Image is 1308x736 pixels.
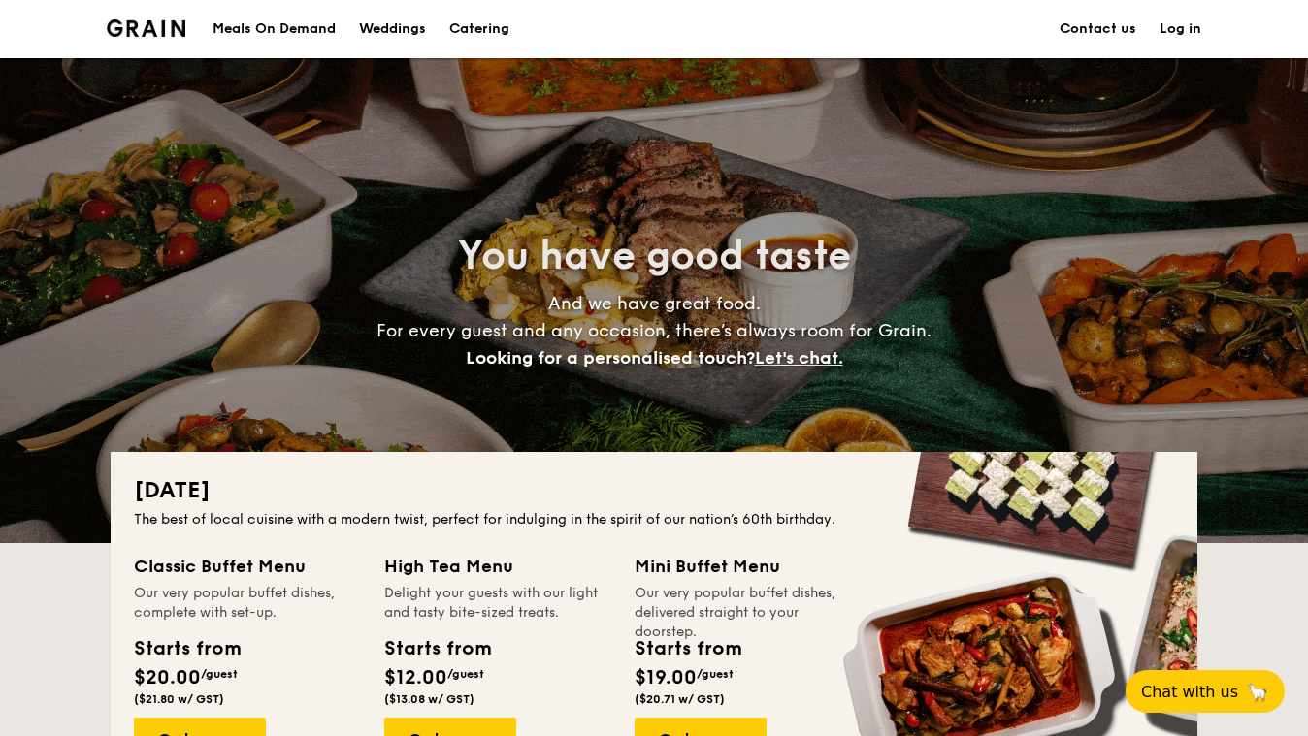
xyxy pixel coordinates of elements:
img: Grain [107,19,185,37]
div: Our very popular buffet dishes, complete with set-up. [134,584,361,619]
div: Starts from [384,634,490,663]
button: Chat with us🦙 [1126,670,1285,713]
div: Our very popular buffet dishes, delivered straight to your doorstep. [635,584,862,619]
span: ($21.80 w/ GST) [134,692,224,706]
span: ($20.71 w/ GST) [635,692,725,706]
span: 🦙 [1246,681,1269,703]
div: Classic Buffet Menu [134,553,361,580]
div: Starts from [134,634,240,663]
div: Starts from [635,634,740,663]
span: Chat with us [1141,683,1238,701]
span: $12.00 [384,666,447,689]
a: Logotype [107,19,185,37]
h2: [DATE] [134,475,1174,506]
span: $20.00 [134,666,201,689]
span: /guest [201,667,238,681]
div: Mini Buffet Menu [635,553,862,580]
div: High Tea Menu [384,553,611,580]
span: $19.00 [635,666,697,689]
span: Looking for a personalised touch? [466,347,755,368]
span: /guest [447,667,484,681]
span: /guest [697,667,734,681]
span: You have good taste [458,233,851,279]
div: Delight your guests with our light and tasty bite-sized treats. [384,584,611,619]
div: The best of local cuisine with a modern twist, perfect for indulging in the spirit of our nation’... [134,510,1174,529]
span: ($13.08 w/ GST) [384,692,474,706]
span: Let's chat. [755,347,843,368]
span: And we have great food. For every guest and any occasion, there’s always room for Grain. [376,293,932,368]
